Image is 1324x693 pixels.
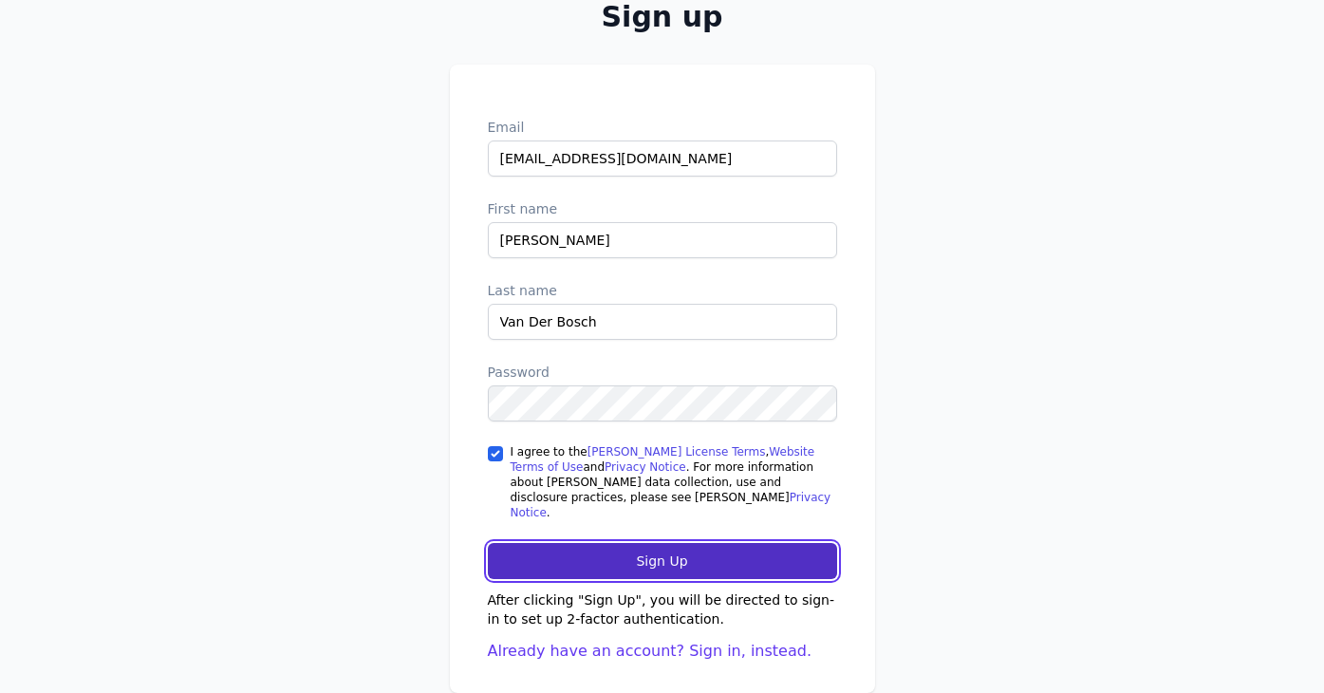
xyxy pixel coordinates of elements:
[488,642,812,660] a: Already have an account? Sign in, instead.
[488,363,837,382] label: Password
[511,444,837,520] label: I agree to the , and . For more information about [PERSON_NAME] data collection, use and disclosu...
[488,592,835,627] span: After clicking "Sign Up", you will be directed to sign-in to set up 2-factor authentication.
[488,199,837,218] label: First name
[605,460,686,474] a: Privacy Notice
[587,445,766,459] a: [PERSON_NAME] License Terms
[488,118,837,137] label: Email
[511,445,815,474] a: Website Terms of Use
[488,543,837,579] input: Sign Up
[511,491,831,519] a: Privacy Notice
[488,281,837,300] label: Last name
